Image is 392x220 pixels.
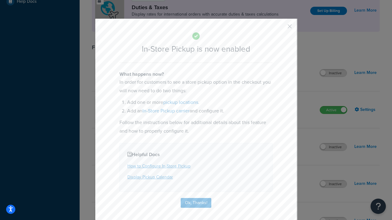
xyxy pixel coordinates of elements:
a: Display Pickup Calendar [127,174,173,180]
a: pickup locations [163,99,198,106]
li: Add one or more . [127,98,273,107]
p: Follow the instructions below for additional details about this feature and how to properly confi... [119,118,273,135]
li: Add an and configure it. [127,107,273,115]
button: Ok, Thanks! [181,198,211,208]
a: How to Configure In-Store Pickup [127,163,190,169]
h4: What happens now? [119,71,273,78]
a: In-Store Pickup carrier [142,107,190,114]
h4: Helpful Docs [127,151,265,158]
h2: In-Store Pickup is now enabled [119,45,273,53]
p: In order for customers to see a store pickup option in the checkout you will now need to do two t... [119,78,273,95]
